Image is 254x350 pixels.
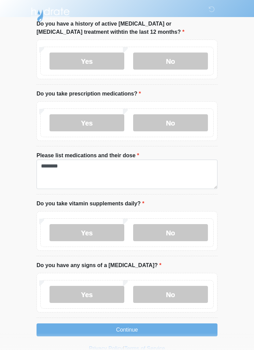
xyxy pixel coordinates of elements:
[37,323,217,336] button: Continue
[133,224,208,241] label: No
[37,151,139,160] label: Please list medications and their dose
[37,261,161,269] label: Do you have any signs of a [MEDICAL_DATA]?
[50,114,124,131] label: Yes
[37,90,141,98] label: Do you take prescription medications?
[133,53,208,70] label: No
[30,5,71,22] img: Hydrate IV Bar - Chandler Logo
[50,53,124,70] label: Yes
[37,20,217,36] label: Do you have a history of active [MEDICAL_DATA] or [MEDICAL_DATA] treatment withtin the last 12 mo...
[50,286,124,303] label: Yes
[37,200,144,208] label: Do you take vitamin supplements daily?
[133,114,208,131] label: No
[50,224,124,241] label: Yes
[133,286,208,303] label: No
